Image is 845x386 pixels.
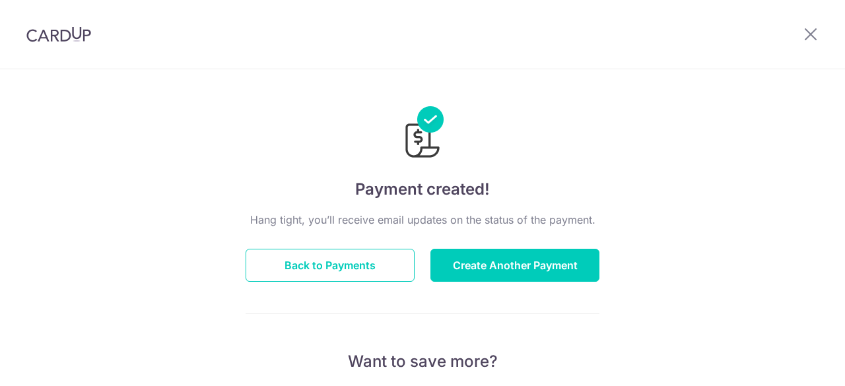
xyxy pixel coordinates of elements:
[26,26,91,42] img: CardUp
[246,212,599,228] p: Hang tight, you’ll receive email updates on the status of the payment.
[401,106,444,162] img: Payments
[246,249,415,282] button: Back to Payments
[246,177,599,201] h4: Payment created!
[246,351,599,372] p: Want to save more?
[430,249,599,282] button: Create Another Payment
